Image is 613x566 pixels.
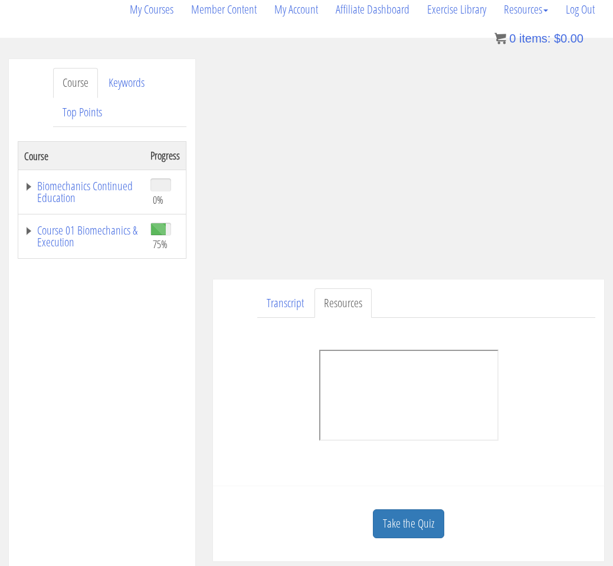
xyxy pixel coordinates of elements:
span: items: [519,32,550,45]
a: Top Points [53,97,112,128]
th: Progress [145,142,186,170]
bdi: 0.00 [554,32,584,45]
a: Biomechanics Continued Education [24,180,139,204]
a: Resources [314,288,372,318]
span: 0 [509,32,516,45]
span: $ [554,32,560,45]
span: 0% [153,193,163,206]
th: Course [18,142,145,170]
a: Take the Quiz [373,509,444,538]
img: icon11.png [494,32,506,44]
a: Course [53,68,98,98]
span: 75% [153,238,168,251]
a: Transcript [257,288,313,318]
a: Course 01 Biomechanics & Execution [24,225,139,248]
a: Keywords [99,68,154,98]
a: 0 items: $0.00 [494,32,584,45]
